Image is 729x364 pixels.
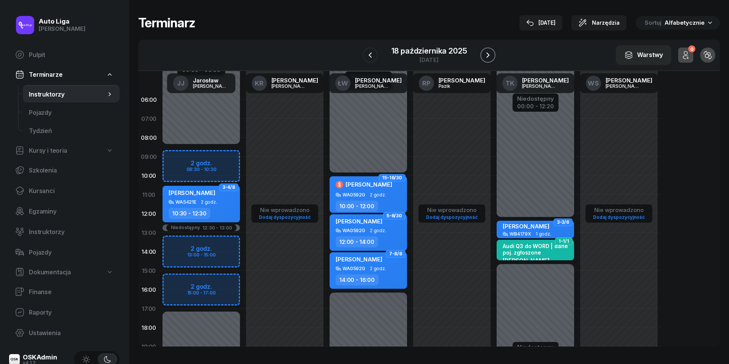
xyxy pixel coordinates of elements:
[688,45,695,52] div: 0
[678,47,693,63] button: 0
[522,78,569,83] div: [PERSON_NAME]
[171,225,200,230] div: Niedostępny
[138,128,159,147] div: 08:00
[138,109,159,128] div: 07:00
[590,205,648,222] button: Nie wprowadzonoDodaj dyspozycyjność
[138,337,159,356] div: 19:00
[29,167,114,174] span: Szkolenia
[255,80,264,87] span: KR
[517,94,554,111] button: Niedostępny00:00 - 12:20
[336,236,378,247] div: 12:00 - 14:00
[23,354,57,361] div: OSKAdmin
[23,122,120,140] a: Tydzień
[592,18,620,27] span: Narzędzia
[422,80,431,87] span: RP
[9,66,120,83] a: Terminarze
[202,225,232,230] div: 12:30 - 13:00
[138,299,159,318] div: 17:00
[503,223,549,230] span: [PERSON_NAME]
[29,127,114,135] span: Tydzień
[9,161,120,179] a: Szkolenia
[138,90,159,109] div: 06:00
[355,78,402,83] div: [PERSON_NAME]
[29,288,114,296] span: Finanse
[355,84,391,89] div: [PERSON_NAME]
[526,18,555,27] div: [DATE]
[29,91,106,98] span: Instruktorzy
[193,78,229,83] div: Jarosław
[138,166,159,185] div: 10:00
[517,96,554,101] div: Niedostępny
[138,16,195,30] h1: Terminarz
[138,204,159,223] div: 12:00
[522,84,559,89] div: [PERSON_NAME]
[138,185,159,204] div: 11:00
[664,19,705,26] span: Alfabetycznie
[645,19,663,26] span: Sortuj
[9,182,120,200] a: Kursanci
[517,101,554,109] div: 00:00 - 12:20
[201,199,217,205] span: 2 godz.
[413,73,491,93] a: RP[PERSON_NAME]Pazik
[9,264,120,280] a: Dokumentacja
[23,85,120,103] a: Instruktorzy
[616,45,671,65] button: Warstwy
[9,243,120,261] a: Pojazdy
[536,231,551,237] span: 1 godz.
[439,84,475,89] div: Pazik
[517,343,554,359] button: Niedostępny14:30 - 23:59
[29,187,114,195] span: Kursanci
[171,225,232,230] button: Niedostępny12:30 - 13:00
[138,261,159,280] div: 15:00
[496,73,575,93] a: TK[PERSON_NAME][PERSON_NAME]
[389,253,402,255] span: 7-8/8
[606,84,642,89] div: [PERSON_NAME]
[590,213,648,222] a: Dodaj dyspozycyjność
[382,177,402,179] span: 15-16/30
[391,57,467,63] div: [DATE]
[342,192,365,197] div: WA0592G
[138,318,159,337] div: 18:00
[29,228,114,236] span: Instruktorzy
[29,249,114,256] span: Pojazdy
[590,207,648,214] div: Nie wprowadzono
[391,47,467,55] div: 18 października 2025
[256,213,314,222] a: Dodaj dyspozycyjność
[606,78,652,83] div: [PERSON_NAME]
[329,73,408,93] a: ŁW[PERSON_NAME][PERSON_NAME]
[169,208,210,219] div: 10:30 - 12:30
[193,84,229,89] div: [PERSON_NAME]
[519,15,562,30] button: [DATE]
[9,283,120,301] a: Finanse
[505,80,514,87] span: TK
[177,80,185,87] span: JJ
[439,78,485,83] div: [PERSON_NAME]
[338,80,348,87] span: ŁW
[39,18,85,25] div: Auto Liga
[517,344,554,350] div: Niedostępny
[138,223,159,242] div: 13:00
[29,309,114,316] span: Raporty
[423,205,481,222] button: Nie wprowadzonoDodaj dyspozycyjność
[9,303,120,321] a: Raporty
[256,207,314,214] div: Nie wprowadzono
[138,242,159,261] div: 14:00
[636,16,720,30] button: Sortuj Alfabetycznie
[29,147,67,154] span: Kursy i teoria
[336,201,378,212] div: 10:00 - 12:00
[559,241,569,242] span: 1-1/1
[336,256,382,263] span: [PERSON_NAME]
[9,46,120,64] a: Pulpit
[423,213,481,222] a: Dodaj dyspozycyjność
[503,243,570,256] div: Audi Q3 do WORD | dane poj. zgłoszone
[167,73,235,93] a: JJJarosław[PERSON_NAME]
[624,51,663,60] div: Warstwy
[342,266,365,271] div: WA0592G
[138,147,159,166] div: 09:00
[256,205,314,222] button: Nie wprowadzonoDodaj dyspozycyjność
[370,192,386,198] span: 2 godz.
[29,109,114,116] span: Pojazdy
[423,207,481,214] div: Nie wprowadzono
[387,215,402,217] span: 5-6/30
[510,231,531,236] div: WB4179X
